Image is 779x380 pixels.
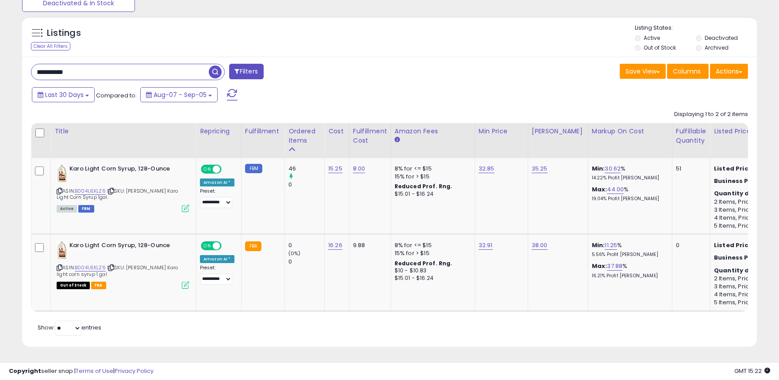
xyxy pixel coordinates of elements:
[673,67,701,76] span: Columns
[607,185,624,194] a: 44.00
[592,164,605,173] b: Min:
[200,188,234,208] div: Preset:
[45,90,84,99] span: Last 30 Days
[76,367,113,375] a: Terms of Use
[288,165,324,173] div: 46
[592,196,665,202] p: 19.04% Profit [PERSON_NAME]
[75,264,106,271] a: B004UEKLZ6
[57,282,90,289] span: All listings that are currently out of stock and unavailable for purchase on Amazon
[705,44,729,51] label: Archived
[245,127,281,136] div: Fulfillment
[479,164,495,173] a: 32.85
[328,127,345,136] div: Cost
[395,127,471,136] div: Amazon Fees
[47,27,81,39] h5: Listings
[75,187,106,195] a: B004UEKLZ6
[54,127,192,136] div: Title
[153,90,207,99] span: Aug-07 - Sep-05
[202,242,213,250] span: ON
[714,189,778,198] b: Quantity discounts
[592,273,665,279] p: 16.21% Profit [PERSON_NAME]
[676,241,703,249] div: 0
[115,367,153,375] a: Privacy Policy
[644,44,676,51] label: Out of Stock
[592,262,665,279] div: %
[714,164,754,173] b: Listed Price:
[676,165,703,173] div: 51
[592,262,607,270] b: Max:
[635,24,757,32] p: Listing States:
[676,127,706,145] div: Fulfillable Quantity
[607,262,622,271] a: 37.88
[395,267,468,275] div: $10 - $10.83
[532,127,584,136] div: [PERSON_NAME]
[479,127,524,136] div: Min Price
[592,186,665,202] div: %
[69,241,177,252] b: Karo Light Corn Syrup, 128-Ounce
[32,87,95,102] button: Last 30 Days
[57,241,67,259] img: 412wo4cwlKL._SL40_.jpg
[140,87,218,102] button: Aug-07 - Sep-05
[245,164,262,173] small: FBM
[200,127,238,136] div: Repricing
[714,253,763,262] b: Business Price:
[667,64,709,79] button: Columns
[200,265,234,285] div: Preset:
[91,282,106,289] span: FBA
[714,266,778,275] b: Quantity discounts
[395,275,468,282] div: $15.01 - $16.24
[395,249,468,257] div: 15% for > $15
[220,166,234,173] span: OFF
[288,241,324,249] div: 0
[592,127,668,136] div: Markup on Cost
[605,241,617,250] a: 11.25
[57,187,178,201] span: | SKU: [PERSON_NAME] Karo Light Corn Syrup 1gal.
[395,165,468,173] div: 8% for <= $15
[38,323,101,332] span: Show: entries
[57,165,67,182] img: 412wo4cwlKL._SL40_.jpg
[592,185,607,194] b: Max:
[592,175,665,181] p: 14.22% Profit [PERSON_NAME]
[705,34,738,42] label: Deactivated
[479,241,493,250] a: 32.91
[78,205,94,213] span: FBM
[734,367,770,375] span: 2025-10-6 15:22 GMT
[588,123,672,158] th: The percentage added to the cost of goods (COGS) that forms the calculator for Min & Max prices.
[328,241,342,250] a: 16.26
[200,255,234,263] div: Amazon AI *
[395,190,468,198] div: $15.01 - $16.24
[674,110,748,119] div: Displaying 1 to 2 of 2 items
[395,182,453,190] b: Reduced Prof. Rng.
[592,165,665,181] div: %
[395,136,400,144] small: Amazon Fees.
[96,91,137,100] span: Compared to:
[57,205,77,213] span: All listings currently available for purchase on Amazon
[710,64,748,79] button: Actions
[353,164,365,173] a: 8.00
[9,367,41,375] strong: Copyright
[57,165,189,211] div: ASIN:
[714,177,763,185] b: Business Price:
[9,367,153,376] div: seller snap | |
[592,241,605,249] b: Min:
[220,242,234,250] span: OFF
[57,264,178,277] span: | SKU: [PERSON_NAME] Karo light corn syrup 1 gal
[57,241,189,288] div: ASIN:
[245,241,261,251] small: FBA
[532,241,548,250] a: 38.00
[288,258,324,266] div: 0
[69,165,177,175] b: Karo Light Corn Syrup, 128-Ounce
[395,260,453,267] b: Reduced Prof. Rng.
[532,164,548,173] a: 35.25
[353,241,384,249] div: 9.88
[592,252,665,258] p: 5.56% Profit [PERSON_NAME]
[605,164,621,173] a: 30.62
[202,166,213,173] span: ON
[714,241,754,249] b: Listed Price:
[620,64,666,79] button: Save View
[395,173,468,181] div: 15% for > $15
[200,178,234,186] div: Amazon AI *
[328,164,342,173] a: 15.25
[31,42,70,50] div: Clear All Filters
[353,127,387,145] div: Fulfillment Cost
